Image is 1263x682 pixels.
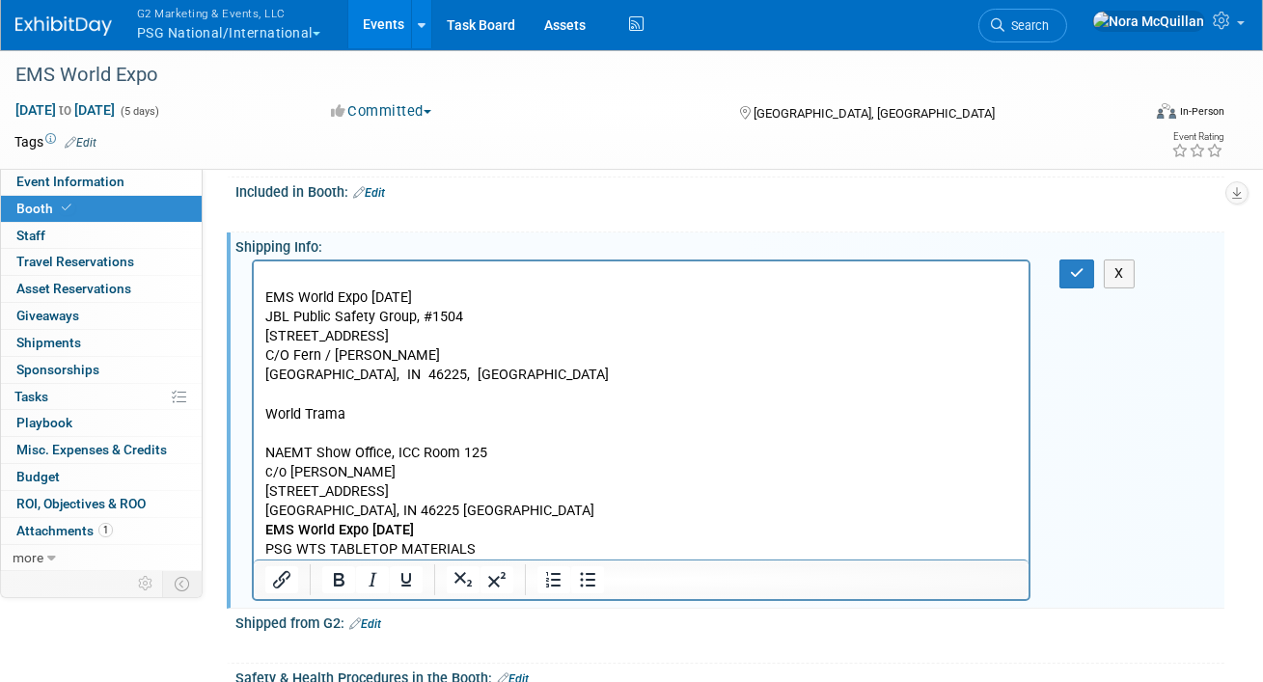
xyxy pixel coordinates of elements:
[349,617,381,631] a: Edit
[1,303,202,329] a: Giveaways
[571,566,604,593] button: Bullet list
[265,566,298,593] button: Insert/edit link
[1,249,202,275] a: Travel Reservations
[1,169,202,195] a: Event Information
[1,276,202,302] a: Asset Reservations
[163,571,203,596] td: Toggle Event Tabs
[15,16,112,36] img: ExhibitDay
[235,232,1224,257] div: Shipping Info:
[1,518,202,544] a: Attachments1
[16,523,113,538] span: Attachments
[353,186,385,200] a: Edit
[1,196,202,222] a: Booth
[16,362,99,377] span: Sponsorships
[324,101,439,122] button: Committed
[1,357,202,383] a: Sponsorships
[14,101,116,119] span: [DATE] [DATE]
[16,281,131,296] span: Asset Reservations
[16,228,45,243] span: Staff
[1047,100,1224,129] div: Event Format
[1,410,202,436] a: Playbook
[1,464,202,490] a: Budget
[14,389,48,404] span: Tasks
[14,132,96,151] td: Tags
[1,384,202,410] a: Tasks
[1,223,202,249] a: Staff
[16,201,75,216] span: Booth
[119,105,159,118] span: (5 days)
[1179,104,1224,119] div: In-Person
[13,550,43,565] span: more
[16,415,72,430] span: Playbook
[1104,259,1135,287] button: X
[1004,18,1049,33] span: Search
[16,442,167,457] span: Misc. Expenses & Credits
[1,330,202,356] a: Shipments
[9,58,1121,93] div: EMS World Expo
[16,308,79,323] span: Giveaways
[129,571,163,596] td: Personalize Event Tab Strip
[16,254,134,269] span: Travel Reservations
[978,9,1067,42] a: Search
[62,203,71,213] i: Booth reservation complete
[16,335,81,350] span: Shipments
[1,437,202,463] a: Misc. Expenses & Credits
[235,609,1224,634] div: Shipped from G2:
[537,566,570,593] button: Numbered list
[322,566,355,593] button: Bold
[16,496,146,511] span: ROI, Objectives & ROO
[1,545,202,571] a: more
[1171,132,1223,142] div: Event Rating
[480,566,513,593] button: Superscript
[56,102,74,118] span: to
[754,106,995,121] span: [GEOGRAPHIC_DATA], [GEOGRAPHIC_DATA]
[16,174,124,189] span: Event Information
[447,566,480,593] button: Subscript
[16,469,60,484] span: Budget
[98,523,113,537] span: 1
[235,177,1224,203] div: Included in Booth:
[390,566,423,593] button: Underline
[1,491,202,517] a: ROI, Objectives & ROO
[356,566,389,593] button: Italic
[254,261,1029,559] iframe: Rich Text Area
[1092,11,1205,32] img: Nora McQuillan
[137,3,320,23] span: G2 Marketing & Events, LLC
[65,136,96,150] a: Edit
[1157,103,1176,119] img: Format-Inperson.png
